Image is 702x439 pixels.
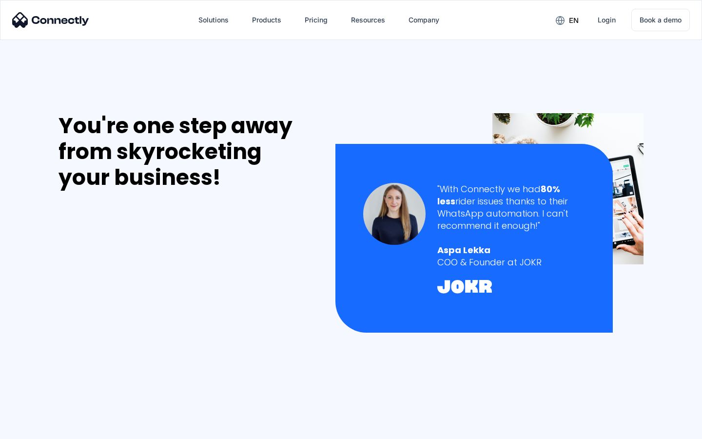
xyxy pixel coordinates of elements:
[598,13,616,27] div: Login
[548,13,586,27] div: en
[437,256,585,268] div: COO & Founder at JOKR
[19,422,58,436] ul: Language list
[409,13,439,27] div: Company
[437,244,490,256] strong: Aspa Lekka
[305,13,328,27] div: Pricing
[58,113,315,190] div: You're one step away from skyrocketing your business!
[590,8,624,32] a: Login
[437,183,560,207] strong: 80% less
[351,13,385,27] div: Resources
[10,422,58,436] aside: Language selected: English
[401,8,447,32] div: Company
[297,8,335,32] a: Pricing
[569,14,579,27] div: en
[631,9,690,31] a: Book a demo
[58,202,205,426] iframe: Form 0
[343,8,393,32] div: Resources
[198,13,229,27] div: Solutions
[244,8,289,32] div: Products
[437,183,585,232] div: "With Connectly we had rider issues thanks to their WhatsApp automation. I can't recommend it eno...
[12,12,89,28] img: Connectly Logo
[191,8,236,32] div: Solutions
[252,13,281,27] div: Products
